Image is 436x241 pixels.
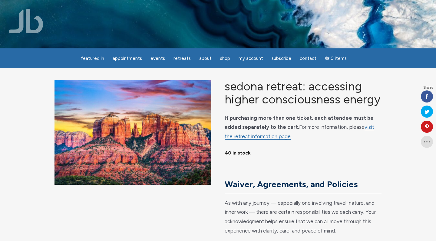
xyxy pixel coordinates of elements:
[225,80,381,106] h1: Sedona Retreat: Accessing Higher Consciousness Energy
[9,9,43,33] img: Jamie Butler. The Everyday Medium
[170,53,194,64] a: Retreats
[81,56,104,61] span: featured in
[321,52,350,64] a: Cart0 items
[225,198,381,235] p: As with any journey — especially one involving travel, nature, and inner work — there are certain...
[225,115,374,130] strong: If purchasing more than one ticket, each attendee must be added separately to the cart.
[199,56,212,61] span: About
[235,53,267,64] a: My Account
[220,56,230,61] span: Shop
[54,80,211,185] img: Sedona Retreat: Accessing Higher Consciousness Energy
[225,148,381,158] p: 40 in stock
[173,56,191,61] span: Retreats
[147,53,169,64] a: Events
[325,56,331,61] i: Cart
[423,86,433,89] span: Shares
[239,56,263,61] span: My Account
[272,56,291,61] span: Subscribe
[150,56,165,61] span: Events
[268,53,295,64] a: Subscribe
[216,53,234,64] a: Shop
[296,53,320,64] a: Contact
[331,56,347,61] span: 0 items
[77,53,108,64] a: featured in
[225,113,381,141] p: For more information, please .
[113,56,142,61] span: Appointments
[196,53,215,64] a: About
[225,179,377,190] h3: Waiver, Agreements, and Policies
[109,53,146,64] a: Appointments
[300,56,316,61] span: Contact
